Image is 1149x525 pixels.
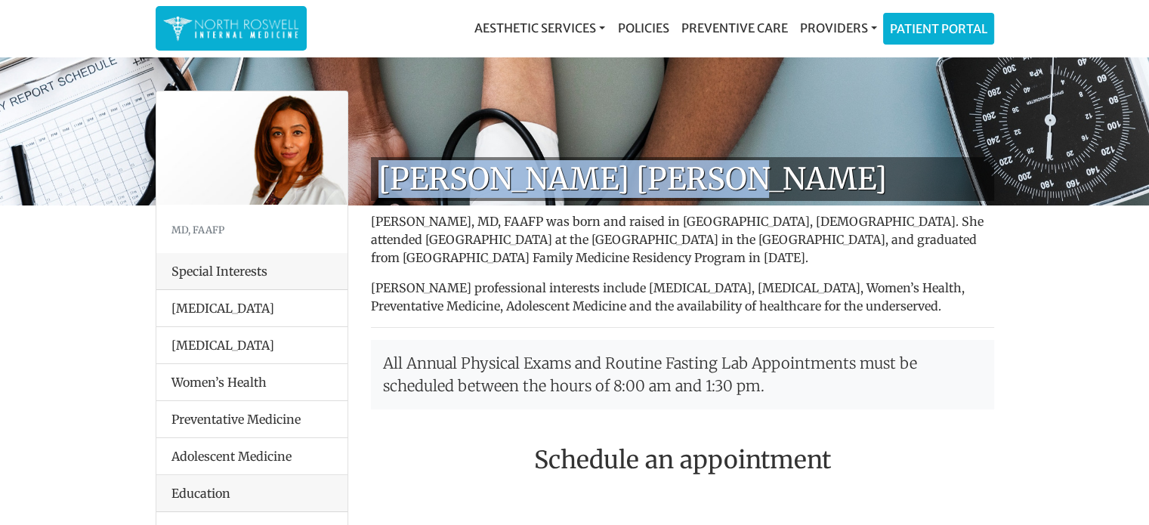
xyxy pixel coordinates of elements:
[675,13,793,43] a: Preventive Care
[156,475,347,512] div: Education
[884,14,993,44] a: Patient Portal
[793,13,882,43] a: Providers
[468,13,611,43] a: Aesthetic Services
[163,14,299,43] img: North Roswell Internal Medicine
[156,91,347,205] img: Dr. Farah Mubarak Ali MD, FAAFP
[171,224,224,236] small: MD, FAAFP
[371,279,994,315] p: [PERSON_NAME] professional interests include [MEDICAL_DATA], [MEDICAL_DATA], Women’s Health, Prev...
[156,400,347,438] li: Preventative Medicine
[156,290,347,327] li: [MEDICAL_DATA]
[371,446,994,474] h2: Schedule an appointment
[156,253,347,290] div: Special Interests
[371,157,994,201] h1: [PERSON_NAME] [PERSON_NAME]
[156,363,347,401] li: Women’s Health
[156,326,347,364] li: [MEDICAL_DATA]
[371,340,994,409] p: All Annual Physical Exams and Routine Fasting Lab Appointments must be scheduled between the hour...
[611,13,675,43] a: Policies
[371,212,994,267] p: [PERSON_NAME], MD, FAAFP was born and raised in [GEOGRAPHIC_DATA], [DEMOGRAPHIC_DATA]. She attend...
[156,437,347,475] li: Adolescent Medicine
